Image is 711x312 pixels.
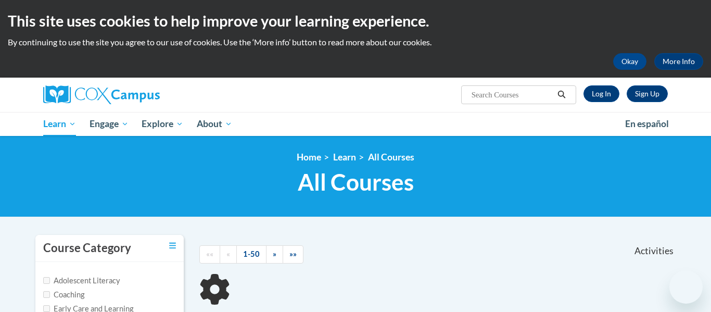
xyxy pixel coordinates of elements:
[43,275,120,286] label: Adolescent Literacy
[83,112,135,136] a: Engage
[36,112,83,136] a: Learn
[43,118,76,130] span: Learn
[43,85,241,104] a: Cox Campus
[333,152,356,163] a: Learn
[273,249,276,258] span: »
[43,85,160,104] img: Cox Campus
[206,249,213,258] span: ««
[43,305,50,312] input: Checkbox for Options
[669,270,703,304] iframe: Button to launch messaging window
[625,118,669,129] span: En español
[618,113,676,135] a: En español
[220,245,237,264] a: Previous
[43,240,131,256] h3: Course Category
[283,245,303,264] a: End
[634,245,674,257] span: Activities
[368,152,414,163] a: All Courses
[8,36,703,48] p: By continuing to use the site you agree to our use of cookies. Use the ‘More info’ button to read...
[43,291,50,298] input: Checkbox for Options
[654,53,703,70] a: More Info
[613,53,646,70] button: Okay
[226,249,230,258] span: «
[471,89,554,101] input: Search Courses
[298,168,414,196] span: All Courses
[135,112,190,136] a: Explore
[43,289,84,301] label: Coaching
[289,249,297,258] span: »»
[169,240,176,252] a: Toggle collapse
[142,118,183,130] span: Explore
[197,118,232,130] span: About
[28,112,683,136] div: Main menu
[266,245,283,264] a: Next
[90,118,129,130] span: Engage
[8,10,703,31] h2: This site uses cookies to help improve your learning experience.
[583,85,619,102] a: Log In
[236,245,266,264] a: 1-50
[627,85,668,102] a: Register
[43,277,50,284] input: Checkbox for Options
[297,152,321,163] a: Home
[190,112,239,136] a: About
[554,89,569,101] button: Search
[199,245,220,264] a: Begining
